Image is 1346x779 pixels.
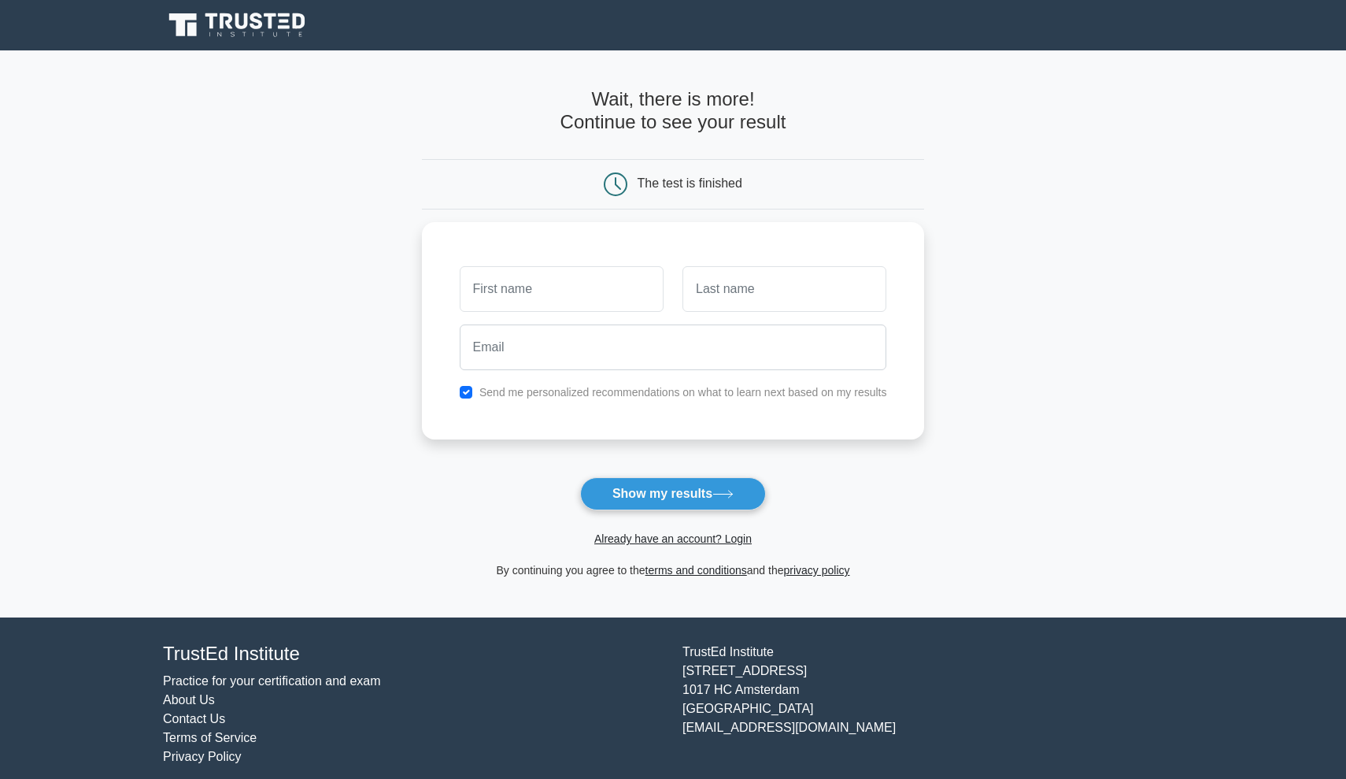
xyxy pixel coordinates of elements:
h4: TrustEd Institute [163,643,664,666]
button: Show my results [580,477,766,510]
input: Email [460,325,887,370]
a: terms and conditions [645,564,747,577]
a: Practice for your certification and exam [163,674,381,688]
input: Last name [682,266,886,312]
input: First name [460,266,664,312]
h4: Wait, there is more! Continue to see your result [422,88,925,134]
a: Already have an account? Login [594,532,752,545]
a: Terms of Service [163,731,257,744]
a: Privacy Policy [163,750,242,763]
label: Send me personalized recommendations on what to learn next based on my results [479,386,887,399]
div: The test is finished [638,176,742,190]
a: privacy policy [784,564,850,577]
div: By continuing you agree to the and the [412,561,934,580]
div: TrustEd Institute [STREET_ADDRESS] 1017 HC Amsterdam [GEOGRAPHIC_DATA] [EMAIL_ADDRESS][DOMAIN_NAME] [673,643,1193,766]
a: Contact Us [163,712,225,725]
a: About Us [163,693,215,707]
